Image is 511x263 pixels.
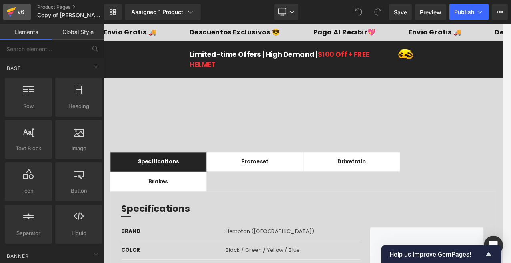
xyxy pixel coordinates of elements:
[370,4,386,20] button: Redo
[449,4,489,20] button: Publish
[7,144,50,153] span: Text Block
[104,6,213,14] p: Descuentos Exclusivos 😎
[104,31,323,55] font: $100 Off + FREE HELMET
[16,163,117,172] div: Specifications
[7,102,50,110] span: Row
[21,247,142,257] p: BRAND
[58,187,100,195] span: Button
[250,163,351,172] div: Drivetrain
[6,252,30,260] span: Banner
[52,24,104,40] a: Global Style
[7,187,50,195] span: Icon
[58,229,100,237] span: Liquid
[492,4,508,20] button: More
[16,7,26,17] div: v6
[420,8,441,16] span: Preview
[21,216,468,233] h3: Specifications
[131,8,194,16] div: Assigned 1 Product
[389,249,493,259] button: Show survey - Help us improve GemPages!
[37,4,117,10] a: Product Pages
[454,9,474,15] span: Publish
[3,4,31,20] a: v6
[415,4,446,20] a: Preview
[58,144,100,153] span: Image
[351,4,367,20] button: Undo
[369,6,434,14] p: Envio Gratis 🚚
[394,8,407,16] span: Save
[37,12,102,18] span: Copy of [PERSON_NAME] 1
[6,64,22,72] span: Base
[104,27,357,59] div: Limited-time Offers | High Demand |
[484,236,503,255] div: Open Intercom Messenger
[133,163,234,172] div: Frameset
[58,102,100,110] span: Heading
[148,247,311,257] p: Hemoton ([GEOGRAPHIC_DATA])
[104,4,122,20] a: New Library
[389,251,484,258] span: Help us improve GemPages!
[16,187,117,196] div: Brakes
[254,6,330,14] p: Paga Al Recibir💖
[7,229,50,237] span: Separator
